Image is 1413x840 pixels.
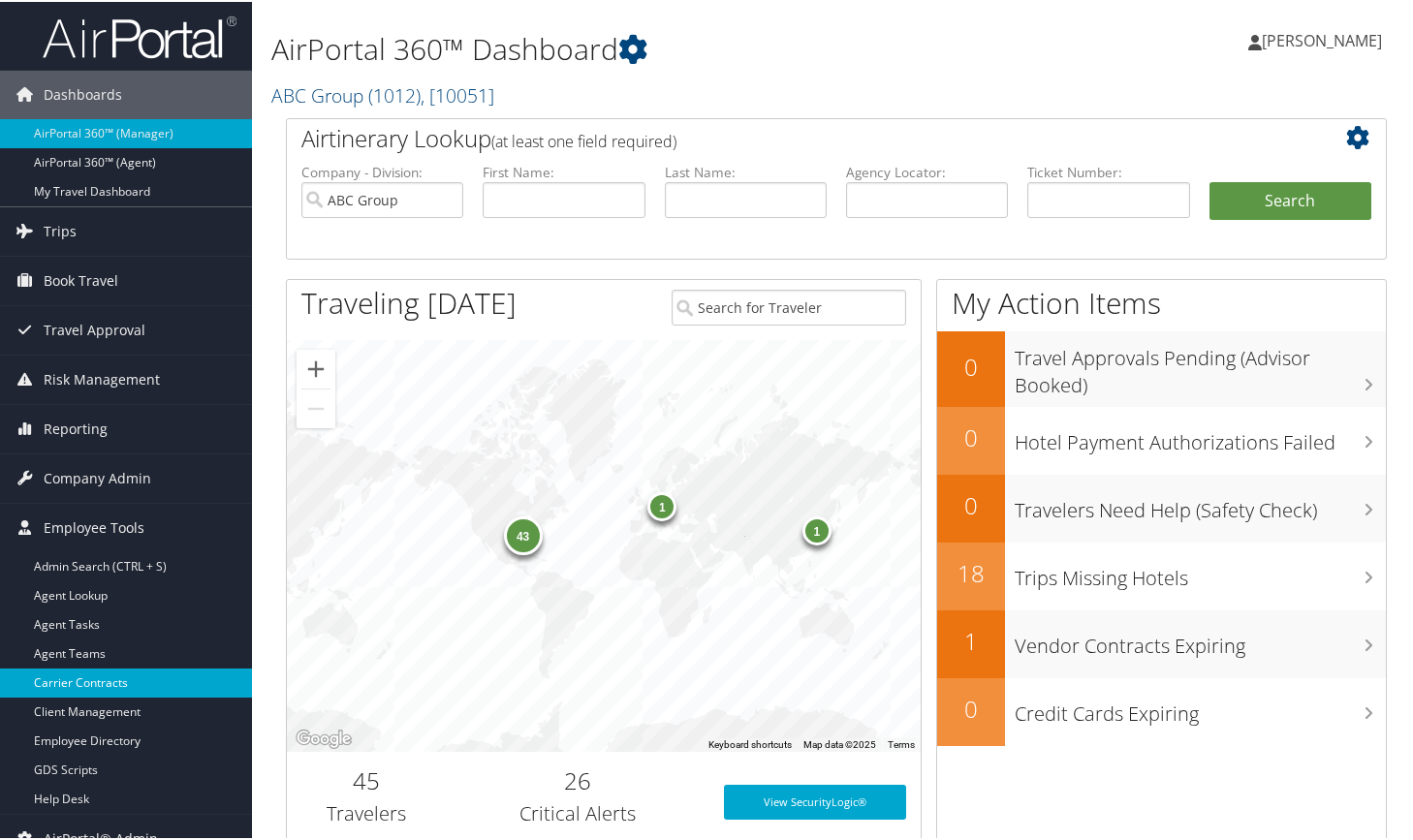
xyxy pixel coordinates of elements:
[44,69,122,117] span: Dashboards
[937,541,1386,608] a: 18Trips Missing Hotels
[44,354,160,402] span: Risk Management
[937,349,1005,382] h2: 0
[301,762,431,795] h2: 45
[292,725,356,750] img: Google
[301,798,431,825] h3: Travelers
[421,80,494,107] span: , [ 10051 ]
[292,725,356,750] a: Open this area in Google Maps (opens a new window)
[1015,485,1386,522] h3: Travelers Need Help (Safety Check)
[301,161,463,180] label: Company - Division:
[1015,621,1386,658] h3: Vendor Contracts Expiring
[1015,689,1386,726] h3: Credit Cards Expiring
[937,281,1386,322] h1: My Action Items
[937,329,1386,404] a: 0Travel Approvals Pending (Advisor Booked)
[937,405,1386,473] a: 0Hotel Payment Authorizations Failed
[483,161,644,180] label: First Name:
[368,80,421,107] span: ( 1012 )
[44,403,108,451] span: Reporting
[937,473,1386,541] a: 0Travelers Need Help (Safety Check)
[491,129,676,150] span: (at least one field required)
[1209,180,1371,219] button: Search
[271,80,494,107] a: ABC Group
[1027,161,1189,180] label: Ticket Number:
[937,676,1386,744] a: 0Credit Cards Expiring
[665,161,827,180] label: Last Name:
[937,420,1005,452] h2: 0
[301,281,517,322] h1: Traveling [DATE]
[846,161,1008,180] label: Agency Locator:
[44,502,144,550] span: Employee Tools
[297,388,335,426] button: Zoom out
[937,608,1386,676] a: 1Vendor Contracts Expiring
[44,205,77,254] span: Trips
[803,737,876,748] span: Map data ©2025
[937,487,1005,520] h2: 0
[301,120,1280,153] h2: Airtinerary Lookup
[44,452,151,501] span: Company Admin
[43,13,236,58] img: airportal-logo.png
[672,288,907,324] input: Search for Traveler
[802,514,832,544] div: 1
[1262,28,1382,49] span: [PERSON_NAME]
[297,348,335,387] button: Zoom in
[708,736,792,750] button: Keyboard shortcuts
[271,27,1024,68] h1: AirPortal 360™ Dashboard
[504,514,543,553] div: 43
[44,304,145,353] span: Travel Approval
[937,555,1005,588] h2: 18
[937,691,1005,724] h2: 0
[1248,10,1401,68] a: [PERSON_NAME]
[647,490,676,519] div: 1
[1015,553,1386,590] h3: Trips Missing Hotels
[1015,333,1386,397] h3: Travel Approvals Pending (Advisor Booked)
[460,762,696,795] h2: 26
[460,798,696,825] h3: Critical Alerts
[44,255,118,303] span: Book Travel
[888,737,915,748] a: Terms (opens in new tab)
[937,623,1005,656] h2: 1
[1015,418,1386,454] h3: Hotel Payment Authorizations Failed
[724,783,906,818] a: View SecurityLogic®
